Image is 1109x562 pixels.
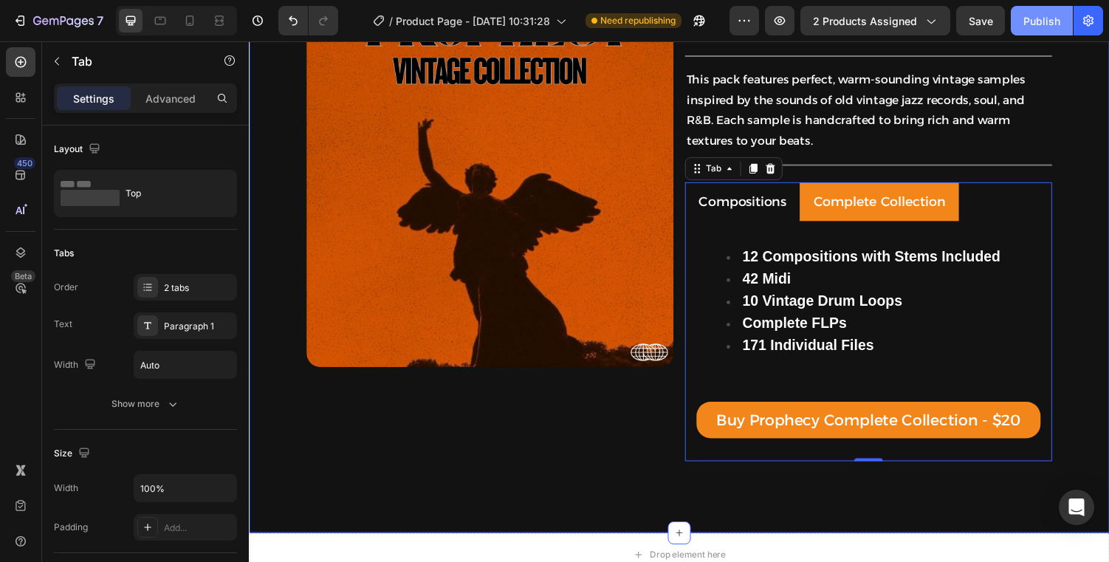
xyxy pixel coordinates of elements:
[508,282,616,298] strong: Complete FLPs
[164,281,233,295] div: 2 tabs
[1059,490,1094,525] div: Open Intercom Messenger
[413,523,491,535] div: Drop element here
[1011,6,1073,35] button: Publish
[54,140,103,160] div: Layout
[134,475,236,501] input: Auto
[54,247,74,260] div: Tabs
[463,154,553,177] p: Compositions
[14,157,35,169] div: 450
[54,391,237,417] button: Show more
[164,320,233,333] div: Paragraph 1
[813,13,917,29] span: 2 products assigned
[134,352,236,378] input: Auto
[72,52,197,70] p: Tab
[450,32,800,110] span: This pack features perfect, warm-sounding vintage samples inspired by the sounds of old vintage j...
[1023,13,1060,29] div: Publish
[73,91,114,106] p: Settings
[145,91,196,106] p: Advanced
[11,270,35,282] div: Beta
[54,355,99,375] div: Width
[461,371,815,409] button: Buy Prophecy Complete Collection - $20
[481,380,795,400] div: Buy Prophecy Complete Collection - $20
[600,14,676,27] span: Need republishing
[508,213,774,230] strong: 12 Compositions with Stems Included
[54,281,78,294] div: Order
[249,41,1109,562] iframe: Design area
[54,482,78,495] div: Width
[467,125,489,138] div: Tab
[54,318,72,331] div: Text
[508,305,643,321] strong: 171 Individual Files
[278,6,338,35] div: Undo/Redo
[126,177,216,210] div: Top
[97,12,103,30] p: 7
[508,236,558,253] strong: 42 Midi
[508,259,673,275] strong: 10 Vintage Drum Loops
[111,397,180,411] div: Show more
[389,13,393,29] span: /
[6,6,110,35] button: 7
[164,521,233,535] div: Add...
[800,6,950,35] button: 2 products assigned
[396,13,550,29] span: Product Page - [DATE] 10:31:28
[54,444,93,464] div: Size
[581,154,717,177] p: Complete Collection
[956,6,1005,35] button: Save
[969,15,993,27] span: Save
[54,521,88,534] div: Padding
